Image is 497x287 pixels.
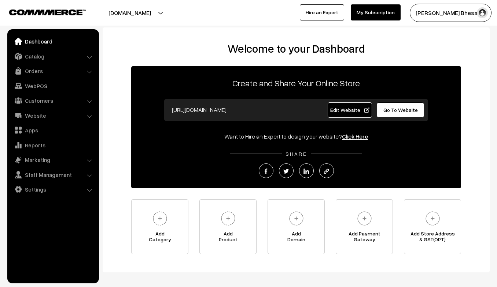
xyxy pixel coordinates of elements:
a: Settings [9,183,96,196]
a: Customers [9,94,96,107]
img: plus.svg [286,208,306,229]
a: Staff Management [9,168,96,181]
a: COMMMERCE [9,7,73,16]
a: Add Store Address& GST(OPT) [404,199,461,254]
a: Add PaymentGateway [336,199,393,254]
img: plus.svg [423,208,443,229]
img: plus.svg [354,208,375,229]
p: Create and Share Your Online Store [131,76,461,90]
button: [PERSON_NAME] Bhesani… [410,4,492,22]
a: AddProduct [199,199,257,254]
span: Add Payment Gateway [336,231,393,245]
span: SHARE [282,151,311,157]
a: Go To Website [377,102,424,118]
span: Add Category [132,231,188,245]
span: Add Domain [268,231,324,245]
a: Catalog [9,50,96,63]
a: Marketing [9,153,96,166]
span: Add Store Address & GST(OPT) [404,231,461,245]
img: user [477,7,488,18]
a: AddDomain [268,199,325,254]
a: Orders [9,64,96,78]
h2: Welcome to your Dashboard [110,42,482,55]
a: Dashboard [9,35,96,48]
a: WebPOS [9,79,96,92]
button: [DOMAIN_NAME] [83,4,177,22]
span: Add Product [200,231,256,245]
div: Want to Hire an Expert to design your website? [131,132,461,141]
a: My Subscription [351,4,401,20]
span: Edit Website [330,107,369,113]
span: Go To Website [383,107,418,113]
a: Edit Website [328,102,372,118]
img: plus.svg [150,208,170,229]
img: COMMMERCE [9,10,86,15]
a: Reports [9,139,96,152]
img: plus.svg [218,208,238,229]
a: AddCategory [131,199,188,254]
a: Hire an Expert [300,4,344,20]
a: Apps [9,124,96,137]
a: Website [9,109,96,122]
a: Click Here [342,133,368,140]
